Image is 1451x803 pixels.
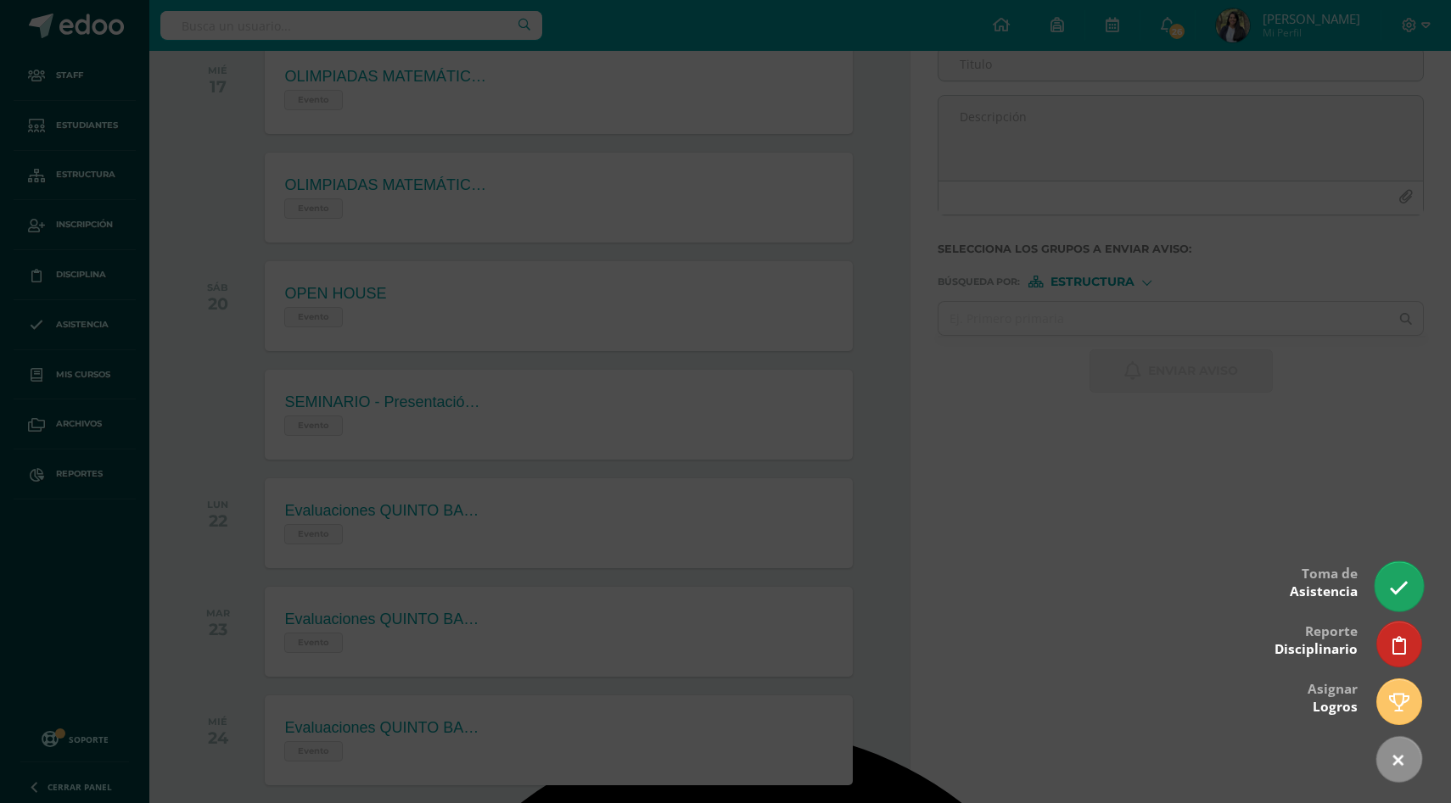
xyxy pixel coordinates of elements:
[1308,669,1358,724] div: Asignar
[1313,698,1358,716] span: Logros
[1290,583,1358,600] span: Asistencia
[1275,611,1358,666] div: Reporte
[1275,640,1358,658] span: Disciplinario
[1290,554,1358,609] div: Toma de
